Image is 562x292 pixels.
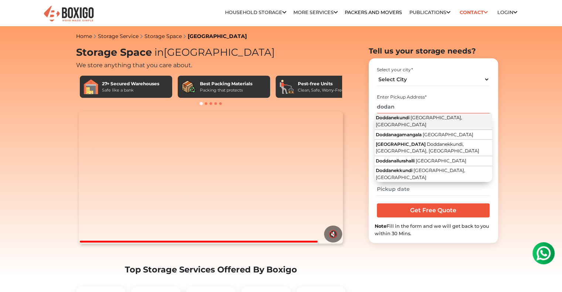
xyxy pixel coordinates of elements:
[376,168,465,180] span: [GEOGRAPHIC_DATA], [GEOGRAPHIC_DATA]
[298,87,344,93] div: Clean, Safe, Worry-Free
[409,10,450,15] a: Publications
[376,115,462,127] span: [GEOGRAPHIC_DATA], [GEOGRAPHIC_DATA]
[293,10,338,15] a: More services
[200,80,252,87] div: Best Packing Materials
[144,33,182,39] a: Storage Space
[181,79,196,94] img: Best Packing Materials
[497,10,517,15] a: Login
[376,158,415,164] span: Doddanallurahalli
[43,5,95,23] img: Boxigo
[375,166,492,182] button: Doddanekkundi [GEOGRAPHIC_DATA], [GEOGRAPHIC_DATA]
[376,141,426,147] span: [GEOGRAPHIC_DATA]
[377,100,490,113] input: Select Building or Nearest Landmark
[375,223,492,237] div: Fill in the form and we will get back to you within 30 Mins.
[376,132,422,137] span: Doddanagamangala
[457,7,490,18] a: Contact
[84,79,98,94] img: 27+ Secured Warehouses
[102,87,159,93] div: Safe like a bank
[376,168,412,173] span: Doddanekkundi
[376,115,409,120] span: Doddanekundi
[376,141,479,154] span: Doddanekkundi, [GEOGRAPHIC_DATA], [GEOGRAPHIC_DATA]
[375,130,492,140] button: Doddanagamangala [GEOGRAPHIC_DATA]
[423,132,473,137] span: [GEOGRAPHIC_DATA]
[377,66,490,73] div: Select your city
[416,158,466,164] span: [GEOGRAPHIC_DATA]
[377,203,490,217] input: Get Free Quote
[377,94,490,100] div: Enter Pickup Address
[76,265,346,275] h2: Top Storage Services Offered By Boxigo
[377,183,490,196] input: Pickup date
[152,46,275,58] span: [GEOGRAPHIC_DATA]
[188,33,247,39] a: [GEOGRAPHIC_DATA]
[76,33,92,39] a: Home
[298,80,344,87] div: Pest-free Units
[79,111,343,244] video: Your browser does not support the video tag.
[375,157,492,166] button: Doddanallurahalli [GEOGRAPHIC_DATA]
[345,10,402,15] a: Packers and Movers
[225,10,286,15] a: Household Storage
[154,46,164,58] span: in
[200,87,252,93] div: Packing that protects
[369,47,498,55] h2: Tell us your storage needs?
[324,226,342,243] button: 🔇
[102,80,159,87] div: 27+ Secured Warehouses
[375,140,492,156] button: [GEOGRAPHIC_DATA] Doddanekkundi, [GEOGRAPHIC_DATA], [GEOGRAPHIC_DATA]
[279,79,294,94] img: Pest-free Units
[375,113,492,130] button: Doddanekundi [GEOGRAPHIC_DATA], [GEOGRAPHIC_DATA]
[7,7,22,22] img: whatsapp-icon.svg
[375,223,386,229] b: Note
[76,62,192,69] span: We store anything that you care about.
[76,47,346,59] h1: Storage Space
[98,33,139,39] a: Storage Service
